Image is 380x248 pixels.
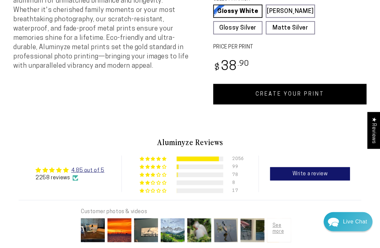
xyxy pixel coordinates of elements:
div: Contact Us Directly [343,212,367,231]
img: User picture [133,217,159,244]
bdi: 38 [213,60,250,73]
img: User picture [266,217,292,244]
div: Chat widget toggle [324,212,373,231]
label: PRICE PER PRINT [213,43,367,51]
img: Verified Checkmark [73,175,78,181]
div: 17 [233,189,241,193]
span: $ [214,63,220,72]
div: 2056 [233,157,241,161]
div: 2258 reviews [36,174,104,182]
div: Customer photos & videos [81,208,291,216]
a: Glossy White [213,5,263,18]
a: [PERSON_NAME] [266,5,315,18]
a: Matte Silver [266,21,315,35]
a: CREATE YOUR PRINT [213,84,367,105]
img: User picture [239,217,266,244]
img: User picture [106,217,133,244]
div: 3% (78) reviews with 3 star rating [140,173,167,178]
div: Average rating is 4.85 stars [36,166,104,174]
div: 4% (99) reviews with 4 star rating [140,165,167,170]
h2: Aluminyze Reviews [19,136,361,148]
div: 99 [233,165,241,169]
img: User picture [213,217,239,244]
a: 4.85 out of 5 [71,168,104,173]
div: 78 [233,173,241,177]
img: User picture [159,217,186,244]
div: 0% (8) reviews with 2 star rating [140,181,167,186]
div: 91% (2056) reviews with 5 star rating [140,157,167,162]
img: User picture [186,217,213,244]
div: 8 [233,181,241,185]
sup: .90 [238,60,250,68]
img: User picture [80,217,106,244]
a: Glossy Silver [213,21,263,35]
div: Click to open Judge.me floating reviews tab [367,112,380,149]
a: Write a review [270,167,350,181]
div: 1% (17) reviews with 1 star rating [140,189,167,194]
